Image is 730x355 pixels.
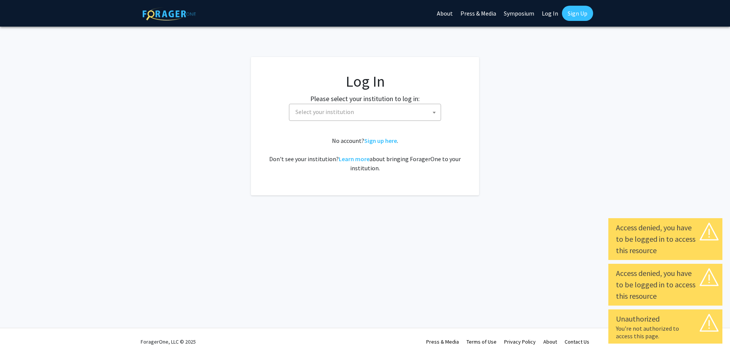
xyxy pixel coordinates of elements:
div: Unauthorized [616,313,715,325]
div: ForagerOne, LLC © 2025 [141,328,196,355]
a: Contact Us [565,338,589,345]
span: Select your institution [292,104,441,120]
a: Learn more about bringing ForagerOne to your institution [339,155,370,163]
div: No account? . Don't see your institution? about bringing ForagerOne to your institution. [266,136,464,173]
a: Sign up here [364,137,397,144]
div: Access denied, you have to be logged in to access this resource [616,268,715,302]
a: About [543,338,557,345]
span: Select your institution [289,104,441,121]
div: You're not authorized to access this page. [616,325,715,340]
a: Sign Up [562,6,593,21]
h1: Log In [266,72,464,90]
img: ForagerOne Logo [143,7,196,21]
span: Select your institution [295,108,354,116]
a: Press & Media [426,338,459,345]
label: Please select your institution to log in: [310,94,420,104]
a: Privacy Policy [504,338,536,345]
a: Terms of Use [467,338,497,345]
div: Access denied, you have to be logged in to access this resource [616,222,715,256]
